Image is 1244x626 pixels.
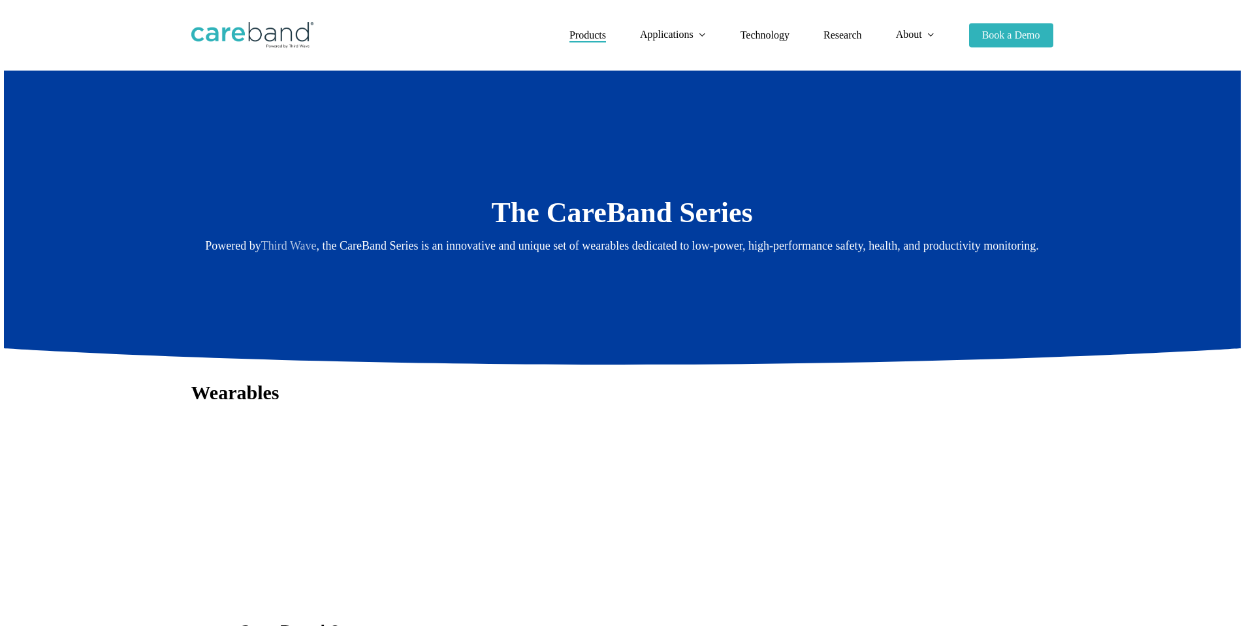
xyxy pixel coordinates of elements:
h2: The CareBand Series [191,195,1053,231]
span: Book a Demo [982,29,1040,41]
a: Book a Demo [969,30,1053,41]
img: CareBand [191,22,313,48]
p: Powered by , the CareBand Series is an innovative and unique set of wearables dedicated to low-po... [191,235,1053,256]
a: Products [569,30,606,41]
a: About [896,29,935,41]
h3: Wearables [191,380,1053,405]
span: Technology [741,29,789,41]
span: Products [569,29,606,41]
a: Technology [741,30,789,41]
span: About [896,29,922,40]
span: Applications [640,29,694,40]
span: Research [823,29,862,41]
a: Applications [640,29,707,41]
a: Research [823,30,862,41]
a: Third Wave [261,239,317,252]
